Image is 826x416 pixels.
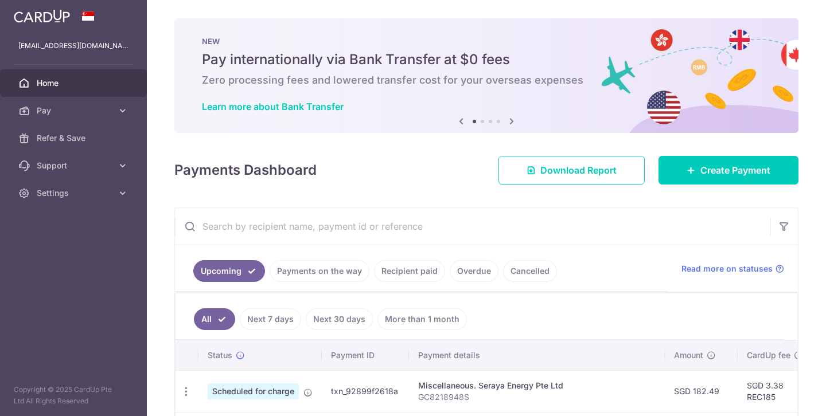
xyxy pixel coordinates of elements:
[18,40,128,52] p: [EMAIL_ADDRESS][DOMAIN_NAME]
[322,370,409,412] td: txn_92899f2618a
[322,340,409,370] th: Payment ID
[174,18,798,133] img: Bank transfer banner
[37,105,112,116] span: Pay
[540,163,617,177] span: Download Report
[37,77,112,89] span: Home
[498,156,645,185] a: Download Report
[418,391,656,403] p: GC8218948S
[202,50,771,69] h5: Pay internationally via Bank Transfer at $0 fees
[37,187,112,199] span: Settings
[377,308,467,330] a: More than 1 month
[409,340,665,370] th: Payment details
[306,308,373,330] a: Next 30 days
[193,260,265,282] a: Upcoming
[240,308,301,330] a: Next 7 days
[700,163,770,177] span: Create Payment
[202,37,771,46] p: NEW
[659,156,798,185] a: Create Payment
[450,260,498,282] a: Overdue
[202,73,771,87] h6: Zero processing fees and lowered transfer cost for your overseas expenses
[681,263,773,274] span: Read more on statuses
[738,370,812,412] td: SGD 3.38 REC185
[270,260,369,282] a: Payments on the way
[747,350,790,361] span: CardUp fee
[175,208,770,245] input: Search by recipient name, payment id or reference
[374,260,445,282] a: Recipient paid
[665,370,738,412] td: SGD 182.49
[208,383,299,399] span: Scheduled for charge
[174,160,317,180] h4: Payments Dashboard
[418,380,656,391] div: Miscellaneous. Seraya Energy Pte Ltd
[37,160,112,171] span: Support
[194,308,235,330] a: All
[208,350,232,361] span: Status
[37,132,112,144] span: Refer & Save
[503,260,557,282] a: Cancelled
[14,9,70,23] img: CardUp
[202,101,344,112] a: Learn more about Bank Transfer
[681,263,784,274] a: Read more on statuses
[674,350,703,361] span: Amount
